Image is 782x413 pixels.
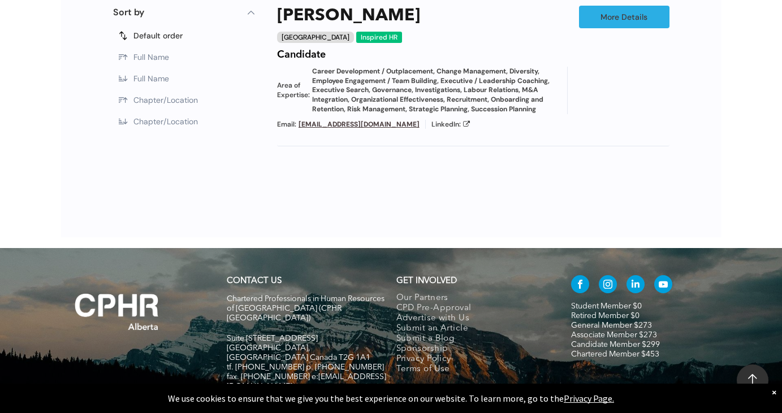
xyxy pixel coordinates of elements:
span: Chapter/Location [133,95,198,105]
a: [EMAIL_ADDRESS][DOMAIN_NAME] [299,120,420,129]
span: Chapter/Location [133,116,198,127]
span: Chartered Professionals in Human Resources of [GEOGRAPHIC_DATA] (CPHR [GEOGRAPHIC_DATA]) [227,295,384,322]
a: instagram [599,275,617,296]
a: Chartered Member $453 [571,350,659,358]
a: facebook [571,275,589,296]
div: Dismiss notification [772,386,776,398]
a: Submit an Article [396,324,547,334]
span: Default order [133,31,183,41]
span: [GEOGRAPHIC_DATA], [GEOGRAPHIC_DATA] Canada T2G 1A1 [227,344,370,362]
span: LinkedIn: [431,120,461,129]
span: Area of Expertise: [277,81,310,100]
span: Full Name [133,73,169,84]
h4: Candidate [277,49,326,61]
a: Privacy Page. [564,393,614,404]
span: Email: [277,120,296,129]
div: Inspired HR [356,32,402,43]
span: GET INVOLVED [396,277,457,285]
a: [PERSON_NAME] [277,6,420,26]
p: Sort by [113,6,144,19]
a: Submit a Blog [396,334,547,344]
a: Sponsorship [396,344,547,354]
a: Retired Member $0 [571,312,640,320]
a: Associate Member $273 [571,331,657,339]
span: tf. [PHONE_NUMBER] p. [PHONE_NUMBER] [227,363,384,371]
a: Our Partners [396,293,547,303]
span: Suite [STREET_ADDRESS] [227,334,318,342]
div: [GEOGRAPHIC_DATA] [277,32,354,43]
a: More Details [579,6,669,28]
a: Student Member $0 [571,302,642,310]
a: CPD Pre-Approval [396,303,547,314]
a: Advertise with Us [396,314,547,324]
a: Privacy Policy [396,354,547,364]
a: General Member $273 [571,321,652,329]
a: CONTACT US [227,277,282,285]
img: A white background with a few lines on it [52,271,182,353]
a: Candidate Member $299 [571,341,660,349]
a: youtube [654,275,672,296]
span: Full Name [133,52,169,62]
span: Career Development / Outplacement, Change Management, Diversity, Employee Engagement / Team Build... [312,67,561,114]
a: linkedin [627,275,645,296]
a: Terms of Use [396,364,547,375]
span: fax. [PHONE_NUMBER] e:[EMAIL_ADDRESS][DOMAIN_NAME] [227,373,386,390]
